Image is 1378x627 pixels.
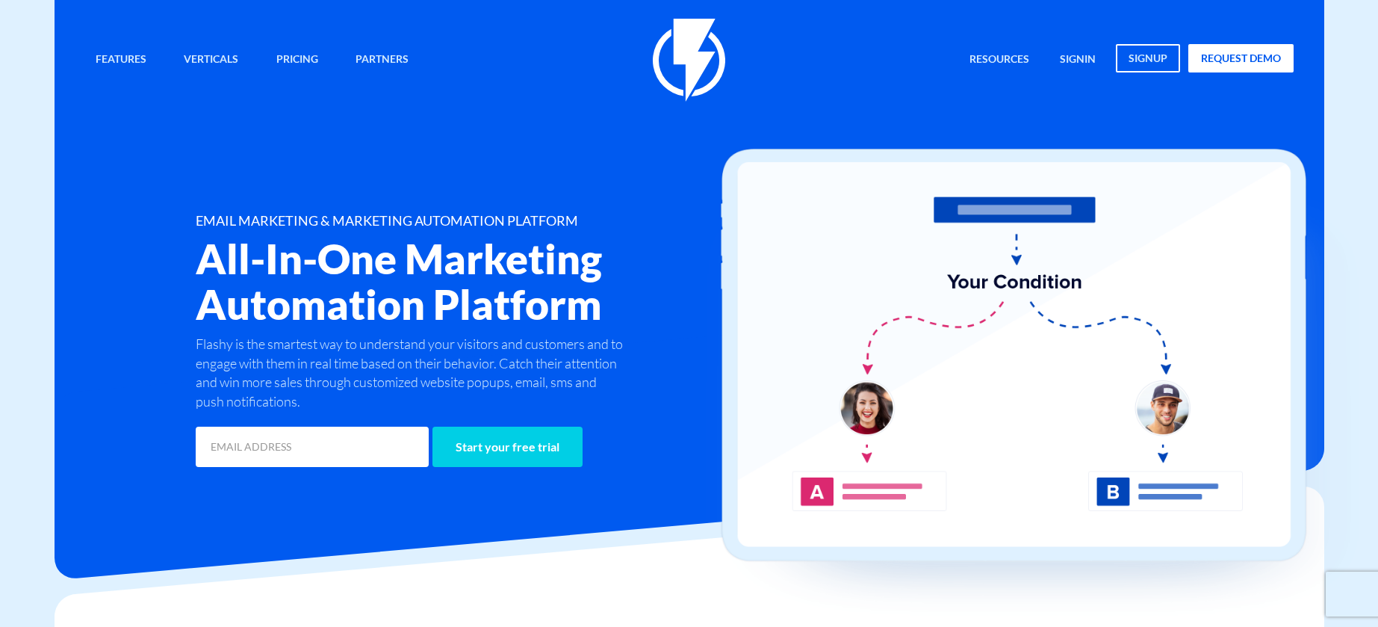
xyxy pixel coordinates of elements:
a: signup [1116,44,1180,72]
h1: EMAIL MARKETING & MARKETING AUTOMATION PLATFORM [196,214,778,229]
p: Flashy is the smartest way to understand your visitors and customers and to engage with them in r... [196,335,627,412]
a: Resources [958,44,1040,76]
a: Partners [344,44,420,76]
h2: All-In-One Marketing Automation Platform [196,236,778,327]
input: Start your free trial [432,427,583,467]
a: signin [1049,44,1107,76]
a: Pricing [265,44,329,76]
a: Features [84,44,158,76]
a: Verticals [173,44,249,76]
input: EMAIL ADDRESS [196,427,429,467]
a: request demo [1188,44,1294,72]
